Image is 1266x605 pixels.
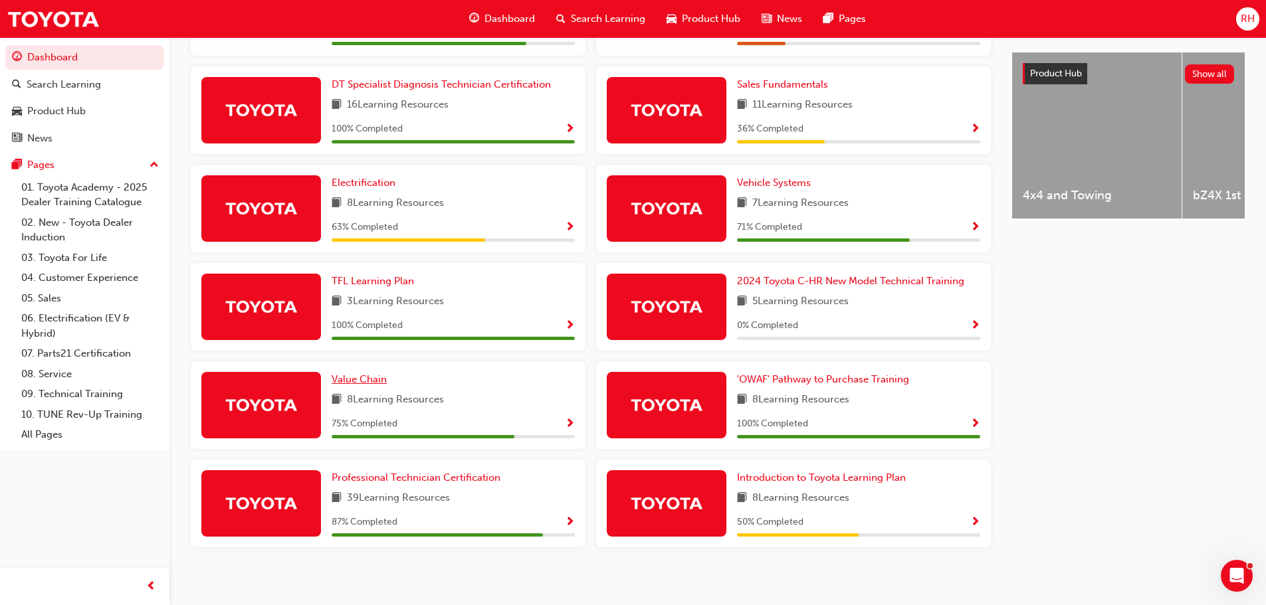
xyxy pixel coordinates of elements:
[970,416,980,432] button: Show Progress
[459,5,546,33] a: guage-iconDashboard
[565,222,575,234] span: Show Progress
[27,77,101,92] div: Search Learning
[16,364,164,385] a: 08. Service
[12,52,22,64] span: guage-icon
[12,133,22,145] span: news-icon
[630,197,703,220] img: Trak
[630,393,703,416] img: Trak
[565,121,575,137] button: Show Progress
[332,97,342,114] span: book-icon
[332,515,397,530] span: 87 % Completed
[5,99,164,124] a: Product Hub
[12,79,21,91] span: search-icon
[332,490,342,507] span: book-icon
[225,295,298,318] img: Trak
[970,222,980,234] span: Show Progress
[12,106,22,118] span: car-icon
[484,11,535,27] span: Dashboard
[1023,63,1234,84] a: Product HubShow all
[1241,11,1255,27] span: RH
[347,294,444,310] span: 3 Learning Resources
[332,275,414,287] span: TFL Learning Plan
[667,11,677,27] span: car-icon
[565,320,575,332] span: Show Progress
[630,295,703,318] img: Trak
[823,11,833,27] span: pages-icon
[970,320,980,332] span: Show Progress
[16,177,164,213] a: 01. Toyota Academy - 2025 Dealer Training Catalogue
[16,308,164,343] a: 06. Electrification (EV & Hybrid)
[777,11,802,27] span: News
[16,424,164,445] a: All Pages
[332,392,342,408] span: book-icon
[752,195,849,212] span: 7 Learning Resources
[5,45,164,70] a: Dashboard
[16,384,164,404] a: 09. Technical Training
[225,197,298,220] img: Trak
[737,97,747,114] span: book-icon
[347,97,449,114] span: 16 Learning Resources
[565,219,575,236] button: Show Progress
[16,213,164,248] a: 02. New - Toyota Dealer Induction
[737,372,914,387] a: 'OWAF' Pathway to Purchase Training
[839,11,866,27] span: Pages
[970,317,980,334] button: Show Progress
[5,43,164,153] button: DashboardSearch LearningProduct HubNews
[630,491,703,515] img: Trak
[332,177,395,189] span: Electrification
[1030,68,1082,79] span: Product Hub
[5,153,164,177] button: Pages
[27,131,53,146] div: News
[751,5,813,33] a: news-iconNews
[737,416,808,432] span: 100 % Completed
[5,72,164,97] a: Search Learning
[16,288,164,309] a: 05. Sales
[737,77,833,92] a: Sales Fundamentals
[332,195,342,212] span: book-icon
[565,416,575,432] button: Show Progress
[27,104,86,119] div: Product Hub
[332,470,506,485] a: Professional Technician Certification
[332,416,397,432] span: 75 % Completed
[970,514,980,531] button: Show Progress
[737,318,798,333] span: 0 % Completed
[225,491,298,515] img: Trak
[332,372,392,387] a: Value Chain
[970,418,980,430] span: Show Progress
[737,220,802,235] span: 71 % Completed
[737,373,909,385] span: 'OWAF' Pathway to Purchase Training
[27,157,54,173] div: Pages
[546,5,656,33] a: search-iconSearch Learning
[347,195,444,212] span: 8 Learning Resources
[737,470,911,485] a: Introduction to Toyota Learning Plan
[469,11,479,27] span: guage-icon
[970,517,980,529] span: Show Progress
[565,418,575,430] span: Show Progress
[12,159,22,171] span: pages-icon
[571,11,645,27] span: Search Learning
[16,248,164,268] a: 03. Toyota For Life
[1012,52,1182,218] a: 4x4 and Towing
[332,294,342,310] span: book-icon
[332,77,556,92] a: DT Specialist Diagnosis Technician Certification
[1221,560,1253,592] iframe: Intercom live chat
[737,122,803,137] span: 36 % Completed
[737,78,828,90] span: Sales Fundamentals
[332,220,398,235] span: 63 % Completed
[1023,188,1171,203] span: 4x4 and Towing
[737,294,747,310] span: book-icon
[225,393,298,416] img: Trak
[7,4,100,34] img: Trak
[332,274,419,289] a: TFL Learning Plan
[332,318,403,333] span: 100 % Completed
[970,124,980,135] span: Show Progress
[332,122,403,137] span: 100 % Completed
[737,177,811,189] span: Vehicle Systems
[762,11,772,27] span: news-icon
[737,175,816,191] a: Vehicle Systems
[1185,64,1235,84] button: Show all
[737,195,747,212] span: book-icon
[737,392,747,408] span: book-icon
[5,126,164,151] a: News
